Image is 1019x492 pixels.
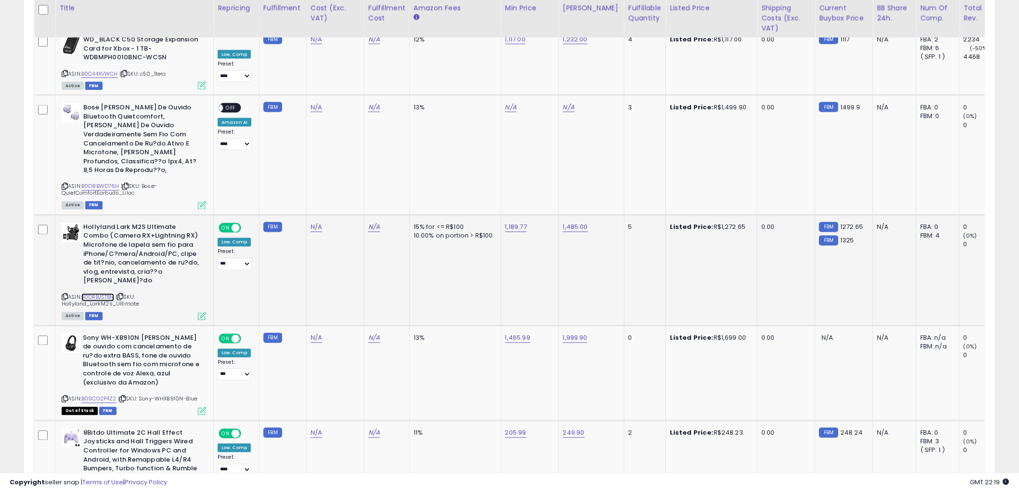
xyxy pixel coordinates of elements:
[920,438,952,446] div: FBM: 3
[964,103,1003,112] div: 0
[263,428,282,438] small: FBM
[10,478,167,487] div: seller snap | |
[218,349,251,358] div: Low. Comp
[220,334,232,343] span: ON
[628,103,658,112] div: 3
[218,359,252,381] div: Preset:
[920,446,952,455] div: ( SFP: 1 )
[841,35,850,44] span: 1117
[62,201,84,210] span: All listings currently available for purchase on Amazon
[819,3,869,23] div: Current Buybox Price
[628,429,658,438] div: 2
[83,103,200,177] b: Bose [PERSON_NAME] De Ouvido Bluetooth Quietcomfort, [PERSON_NAME] De Ouvido Verdadeiramente Sem ...
[819,222,838,232] small: FBM
[81,183,119,191] a: B0D8BWD76H
[841,428,863,438] span: 248.24
[85,312,103,320] span: FBM
[62,312,84,320] span: All listings currently available for purchase on Amazon
[964,351,1003,360] div: 0
[964,53,1003,61] div: 4468
[62,334,80,353] img: 31ZQeYVQsGL._SL40_.jpg
[920,35,952,44] div: FBA: 2
[311,3,360,23] div: Cost (Exc. VAT)
[822,333,833,343] span: N/A
[414,103,494,112] div: 13%
[563,333,588,343] a: 1,999.90
[563,3,620,13] div: [PERSON_NAME]
[311,35,322,44] a: N/A
[761,223,808,232] div: 0.00
[220,429,232,438] span: ON
[218,238,251,247] div: Low. Comp
[62,223,81,242] img: 41Kj6-eHtNL._SL40_.jpg
[62,293,139,308] span: | SKU: Hollyland_LarkM2s_Ultimate
[877,429,909,438] div: N/A
[119,70,166,78] span: | SKU: c50_1tera
[761,35,808,44] div: 0.00
[218,444,251,452] div: Low. Comp
[414,223,494,232] div: 15% for <= R$100
[761,103,808,112] div: 0.00
[218,3,255,13] div: Repricing
[83,429,200,485] b: 8Bitdo Ultimate 2C Hall Effect Joysticks and Hall Triggers Wired Controller for Windows PC and An...
[920,334,952,343] div: FBA: n/a
[841,103,861,112] span: 1499.9
[368,428,380,438] a: N/A
[414,334,494,343] div: 13%
[62,35,81,54] img: 41eITXwv2-L._SL40_.jpg
[218,61,252,82] div: Preset:
[964,438,977,446] small: (0%)
[81,293,114,302] a: B0DRBJSTBH
[240,224,255,232] span: OFF
[263,102,282,112] small: FBM
[414,429,494,438] div: 11%
[414,13,419,22] small: Amazon Fees.
[670,103,714,112] b: Listed Price:
[819,34,838,44] small: FBM
[62,35,206,89] div: ASIN:
[841,223,863,232] span: 1272.65
[263,34,282,44] small: FBM
[368,3,405,23] div: Fulfillment Cost
[964,121,1003,130] div: 0
[505,35,525,44] a: 1,117.00
[62,407,98,415] span: All listings that are currently out of stock and unavailable for purchase on Amazon
[240,334,255,343] span: OFF
[85,201,103,210] span: FBM
[964,240,1003,249] div: 0
[920,53,952,61] div: ( SFP: 1 )
[99,407,117,415] span: FBM
[920,343,952,351] div: FBM: n/a
[311,333,322,343] a: N/A
[62,82,84,90] span: All listings currently available for purchase on Amazon
[964,35,1003,44] div: 2234
[414,35,494,44] div: 12%
[563,223,588,232] a: 1,485.00
[62,334,206,414] div: ASIN:
[628,223,658,232] div: 5
[964,446,1003,455] div: 0
[62,103,81,122] img: 31aQUDV-L2L._SL40_.jpg
[505,428,526,438] a: 205.99
[85,82,103,90] span: FBM
[218,129,252,150] div: Preset:
[563,428,585,438] a: 249.90
[62,183,157,197] span: | SKU: Bose-QuietComfortEarbuds_Lilac
[505,333,530,343] a: 1,465.99
[368,35,380,44] a: N/A
[218,50,251,59] div: Low. Comp
[877,223,909,232] div: N/A
[311,428,322,438] a: N/A
[670,334,750,343] div: R$1,699.00
[877,3,912,23] div: BB Share 24h.
[218,118,251,127] div: Amazon AI
[83,35,200,65] b: WD_BLACK C50 Storage Expansion Card for Xbox - 1 TB- WDBMPH0010BNC-WCSN
[62,429,81,448] img: 31ZqE29OH9L._SL40_.jpg
[670,428,714,438] b: Listed Price:
[920,103,952,112] div: FBA: 0
[670,429,750,438] div: R$248.23
[970,44,990,52] small: (-50%)
[670,223,714,232] b: Listed Price:
[368,223,380,232] a: N/A
[920,44,952,53] div: FBM: 6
